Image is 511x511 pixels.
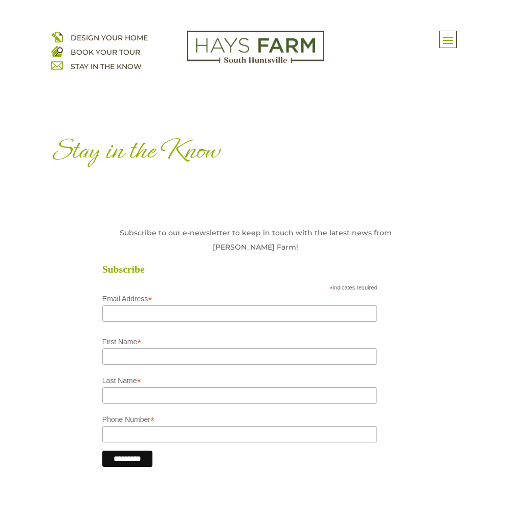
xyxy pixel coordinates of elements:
label: Email Address [102,292,377,304]
label: First Name [102,335,377,347]
label: Phone Number [102,412,377,425]
p: Subscribe to our e-newsletter to keep in touch with the latest news from [PERSON_NAME] Farm! [92,226,419,254]
img: book your home tour [51,45,63,57]
a: DESIGN YOUR HOME [71,33,148,42]
div: indicates required [102,282,377,292]
h2: Subscribe [102,264,389,275]
a: hays farm homes huntsville development [187,56,323,65]
img: Logo [187,31,323,63]
img: design your home [51,31,63,42]
h1: Stay in the Know [51,135,460,170]
a: STAY IN THE KNOW [71,62,142,71]
a: BOOK YOUR TOUR [71,48,140,57]
label: Last Name [102,373,377,386]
